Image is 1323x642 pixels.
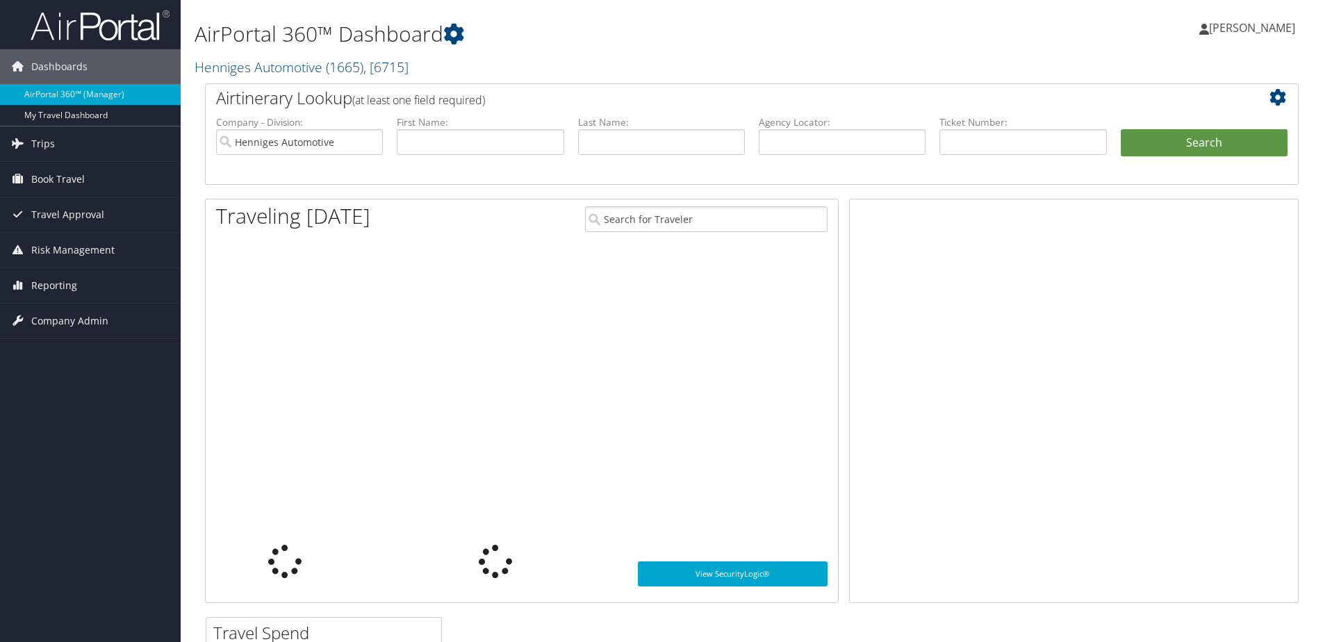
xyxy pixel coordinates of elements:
[31,126,55,161] span: Trips
[1121,129,1288,157] button: Search
[326,58,363,76] span: ( 1665 )
[195,19,937,49] h1: AirPortal 360™ Dashboard
[939,115,1106,129] label: Ticket Number:
[31,197,104,232] span: Travel Approval
[585,206,828,232] input: Search for Traveler
[363,58,409,76] span: , [ 6715 ]
[352,92,485,108] span: (at least one field required)
[31,304,108,338] span: Company Admin
[216,86,1197,110] h2: Airtinerary Lookup
[31,9,170,42] img: airportal-logo.png
[1209,20,1295,35] span: [PERSON_NAME]
[759,115,926,129] label: Agency Locator:
[195,58,409,76] a: Henniges Automotive
[31,233,115,267] span: Risk Management
[216,201,370,231] h1: Traveling [DATE]
[31,162,85,197] span: Book Travel
[578,115,745,129] label: Last Name:
[1199,7,1309,49] a: [PERSON_NAME]
[31,49,88,84] span: Dashboards
[216,115,383,129] label: Company - Division:
[638,561,828,586] a: View SecurityLogic®
[31,268,77,303] span: Reporting
[397,115,564,129] label: First Name:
